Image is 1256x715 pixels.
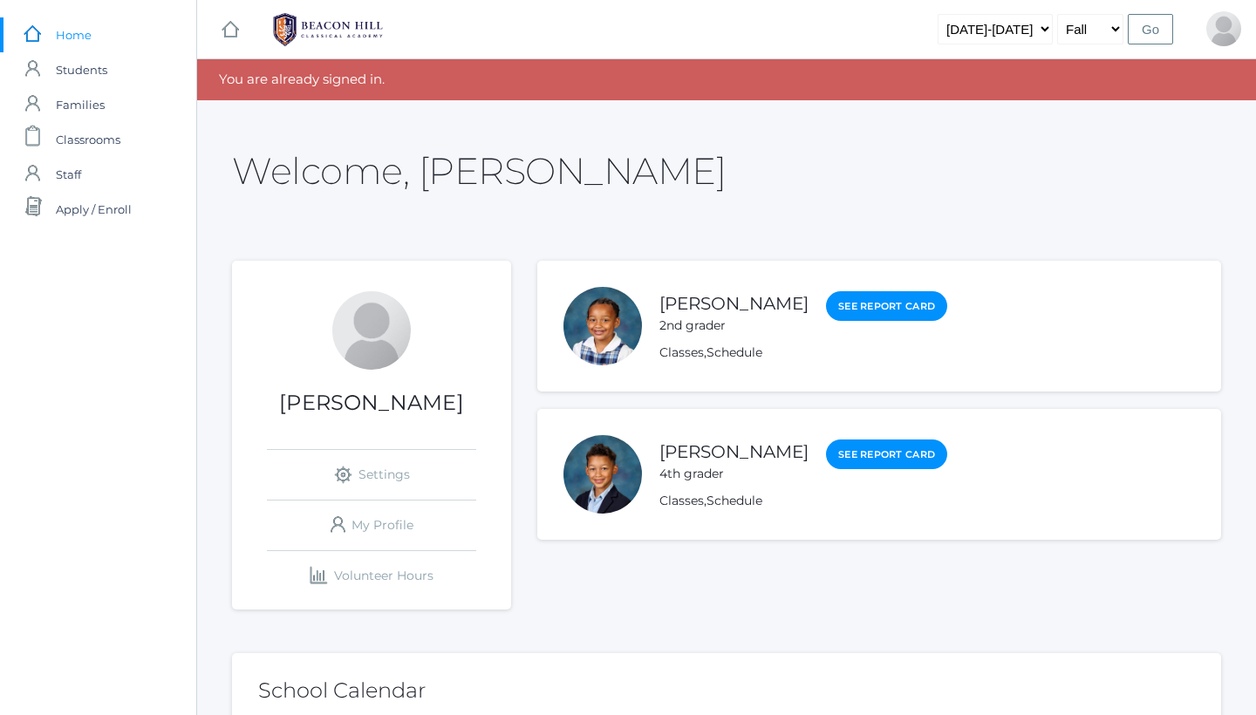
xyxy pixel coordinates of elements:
[258,679,1195,702] h2: School Calendar
[659,441,809,462] a: [PERSON_NAME]
[659,492,947,510] div: ,
[1128,14,1173,44] input: Go
[659,493,704,508] a: Classes
[826,291,947,322] a: See Report Card
[197,59,1256,100] div: You are already signed in.
[706,344,762,360] a: Schedule
[56,192,132,227] span: Apply / Enroll
[659,317,809,335] div: 2nd grader
[56,122,120,157] span: Classrooms
[706,493,762,508] a: Schedule
[659,293,809,314] a: [PERSON_NAME]
[56,157,81,192] span: Staff
[232,392,511,414] h1: [PERSON_NAME]
[56,17,92,52] span: Home
[659,465,809,483] div: 4th grader
[232,151,726,191] h2: Welcome, [PERSON_NAME]
[1206,11,1241,46] div: Jason Waite
[826,439,947,470] a: See Report Card
[267,450,476,500] a: Settings
[332,291,411,370] div: Jason Waite
[563,287,642,365] div: Eliana Waite
[563,435,642,514] div: Elijah Waite
[56,52,107,87] span: Students
[659,344,947,362] div: ,
[267,500,476,550] a: My Profile
[56,87,105,122] span: Families
[267,551,476,601] a: Volunteer Hours
[263,8,393,51] img: 1_BHCALogos-05.png
[659,344,704,360] a: Classes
